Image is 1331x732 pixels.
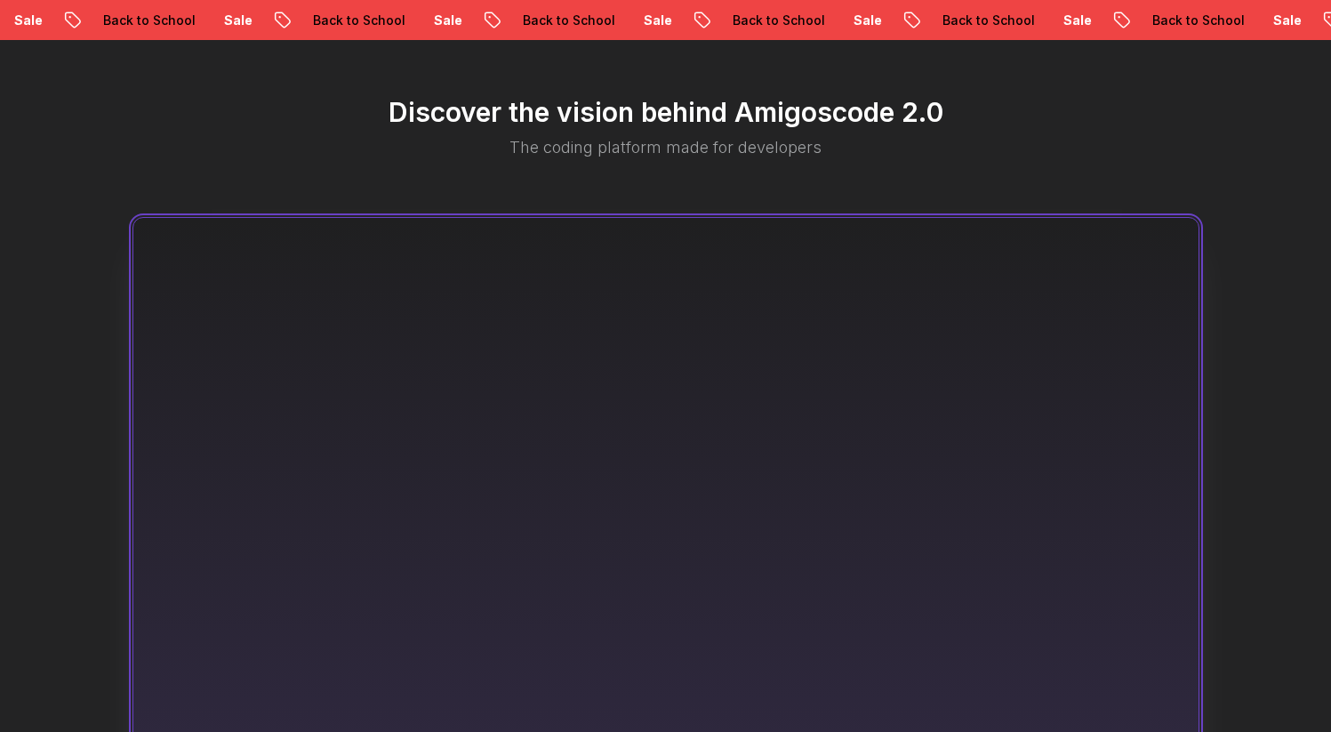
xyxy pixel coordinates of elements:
p: Back to School [926,12,1047,29]
p: The coding platform made for developers [410,135,922,160]
p: Sale [1047,12,1104,29]
p: Back to School [297,12,418,29]
p: Back to School [507,12,628,29]
p: Sale [208,12,265,29]
p: Back to School [1136,12,1257,29]
p: Sale [838,12,894,29]
p: Sale [628,12,685,29]
p: Sale [1257,12,1314,29]
h2: Discover the vision behind Amigoscode 2.0 [132,96,1199,128]
p: Back to School [717,12,838,29]
p: Sale [418,12,475,29]
p: Back to School [87,12,208,29]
